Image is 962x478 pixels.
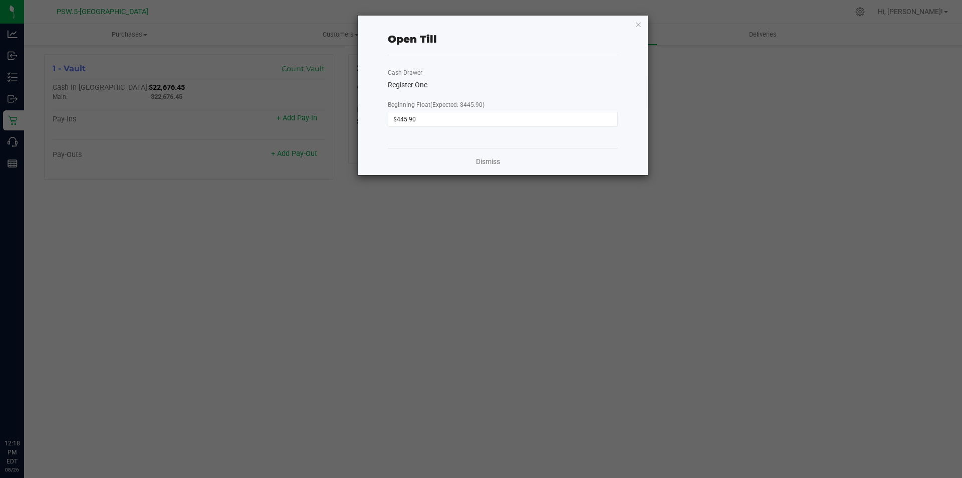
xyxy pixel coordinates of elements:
[388,32,437,47] div: Open Till
[10,398,40,428] iframe: Resource center
[388,101,485,108] span: Beginning Float
[388,80,618,90] div: Register One
[476,156,500,167] a: Dismiss
[388,68,422,77] label: Cash Drawer
[430,101,485,108] span: (Expected: $445.90)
